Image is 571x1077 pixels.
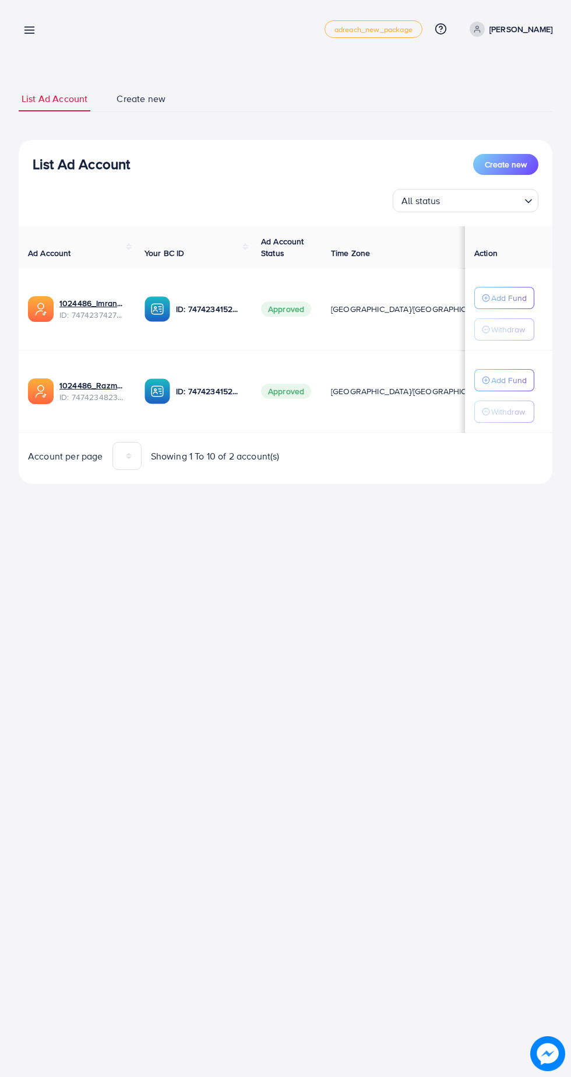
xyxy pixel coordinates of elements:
[144,247,185,259] span: Your BC ID
[331,303,493,315] span: [GEOGRAPHIC_DATA]/[GEOGRAPHIC_DATA]
[334,26,413,33] span: adreach_new_package
[59,297,126,309] a: 1024486_Imran_1740231528988
[22,92,87,106] span: List Ad Account
[151,450,280,463] span: Showing 1 To 10 of 2 account(s)
[261,301,311,317] span: Approved
[176,384,242,398] p: ID: 7474234152863678481
[331,247,370,259] span: Time Zone
[474,247,498,259] span: Action
[59,309,126,321] span: ID: 7474237427478233089
[144,378,170,404] img: ic-ba-acc.ded83a64.svg
[465,22,552,37] a: [PERSON_NAME]
[59,297,126,321] div: <span class='underline'>1024486_Imran_1740231528988</span></br>7474237427478233089
[33,156,130,173] h3: List Ad Account
[393,189,538,212] div: Search for option
[261,236,304,259] span: Ad Account Status
[474,287,534,309] button: Add Fund
[399,192,443,209] span: All status
[444,190,520,209] input: Search for option
[491,291,527,305] p: Add Fund
[485,159,527,170] span: Create new
[28,378,54,404] img: ic-ads-acc.e4c84228.svg
[59,380,126,391] a: 1024486_Razman_1740230915595
[474,369,534,391] button: Add Fund
[28,247,71,259] span: Ad Account
[491,405,525,419] p: Withdraw
[117,92,165,106] span: Create new
[331,385,493,397] span: [GEOGRAPHIC_DATA]/[GEOGRAPHIC_DATA]
[59,391,126,403] span: ID: 7474234823184416769
[473,154,538,175] button: Create new
[59,380,126,404] div: <span class='underline'>1024486_Razman_1740230915595</span></br>7474234823184416769
[491,322,525,336] p: Withdraw
[28,296,54,322] img: ic-ads-acc.e4c84228.svg
[489,22,552,36] p: [PERSON_NAME]
[176,302,242,316] p: ID: 7474234152863678481
[491,373,527,387] p: Add Fund
[325,20,422,38] a: adreach_new_package
[474,318,534,341] button: Withdraw
[261,384,311,399] span: Approved
[474,401,534,423] button: Withdraw
[530,1036,565,1071] img: image
[28,450,103,463] span: Account per page
[144,296,170,322] img: ic-ba-acc.ded83a64.svg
